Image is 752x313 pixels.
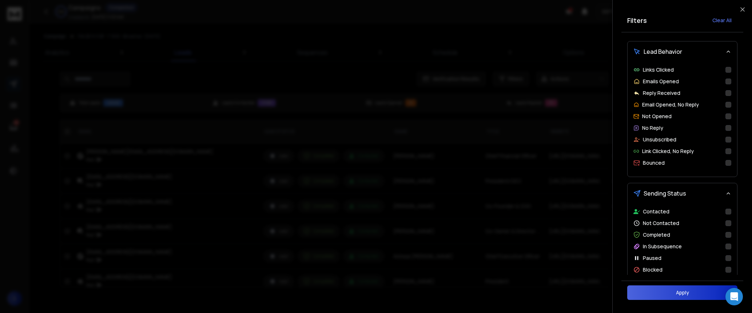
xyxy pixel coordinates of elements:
[644,189,686,198] span: Sending Status
[628,183,737,204] button: Sending Status
[707,13,737,28] button: Clear All
[627,15,647,25] h2: Filters
[642,148,694,155] p: Link Clicked, No Reply
[643,66,674,73] p: Links Clicked
[725,288,743,305] div: Open Intercom Messenger
[643,208,669,215] p: Contacted
[643,78,679,85] p: Emails Opened
[643,254,661,262] p: Paused
[643,220,679,227] p: Not Contacted
[643,159,665,166] p: Bounced
[628,62,737,177] div: Lead Behavior
[643,243,682,250] p: In Subsequence
[628,204,737,284] div: Sending Status
[643,266,663,273] p: Blocked
[628,41,737,62] button: Lead Behavior
[643,136,676,143] p: Unsubscribed
[642,101,699,108] p: Email Opened, No Reply
[644,47,682,56] span: Lead Behavior
[642,113,672,120] p: Not Opened
[643,231,670,238] p: Completed
[643,89,680,97] p: Reply Received
[642,124,663,132] p: No Reply
[627,285,737,300] button: Apply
